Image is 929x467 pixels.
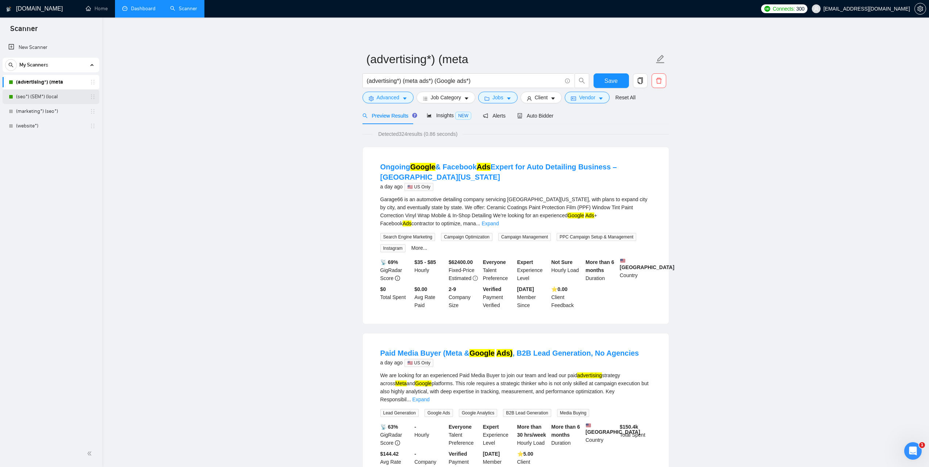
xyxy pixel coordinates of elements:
[441,233,492,241] span: Campaign Optimization
[484,96,490,101] span: folder
[380,259,398,265] b: 📡 69%
[604,76,618,85] span: Save
[367,76,562,85] input: Search Freelance Jobs...
[481,423,516,447] div: Experience Level
[773,5,795,13] span: Connects:
[427,112,471,118] span: Insights
[577,372,602,378] mark: advertising
[551,259,572,265] b: Not Sure
[618,423,653,447] div: Total Spent
[764,6,770,12] img: upwork-logo.png
[8,40,93,55] a: New Scanner
[413,285,447,309] div: Avg Rate Paid
[414,451,416,457] b: -
[373,130,462,138] span: Detected 324 results (0.86 seconds)
[483,259,506,265] b: Everyone
[483,113,506,119] span: Alerts
[415,380,431,386] mark: Google
[656,54,665,64] span: edit
[517,113,553,119] span: Auto Bidder
[498,233,551,241] span: Campaign Management
[380,182,651,191] div: a day ago
[633,77,647,84] span: copy
[16,75,85,89] a: (advertising*) (meta
[380,195,651,227] div: Garage66 is an automotive detailing company servicing [GEOGRAPHIC_DATA][US_STATE], with plans to ...
[483,424,499,430] b: Expert
[5,62,16,68] span: search
[586,259,614,273] b: More than 6 months
[620,258,625,263] img: 🇺🇸
[594,73,629,88] button: Save
[516,258,550,282] div: Experience Level
[5,59,17,71] button: search
[521,92,562,103] button: userClientcaret-down
[919,442,925,448] span: 1
[425,409,453,417] span: Google Ads
[362,113,415,119] span: Preview Results
[380,244,406,252] span: Instagram
[517,259,533,265] b: Expert
[414,424,416,430] b: -
[122,5,156,12] a: dashboardDashboard
[90,94,96,100] span: holder
[380,349,639,357] a: Paid Media Buyer (Meta &Google Ads), B2B Lead Generation, No Agencies
[362,92,414,103] button: settingAdvancedcaret-down
[380,424,398,430] b: 📡 63%
[615,93,636,102] a: Reset All
[568,213,584,218] mark: Google
[380,371,651,403] div: We are looking for an experienced Paid Media Buyer to join our team and lead our paid strategy ac...
[620,424,638,430] b: $ 150.4k
[517,451,533,457] b: ⭐️ 5.00
[377,93,399,102] span: Advanced
[379,258,413,282] div: GigRadar Score
[481,221,499,226] a: Expand
[904,442,922,460] iframe: Intercom live chat
[585,213,594,218] mark: Ads
[447,285,481,309] div: Company Size
[410,163,435,171] mark: Google
[412,397,430,402] a: Expand
[379,285,413,309] div: Total Spent
[411,245,427,251] a: More...
[481,285,516,309] div: Payment Verified
[449,286,456,292] b: 2-9
[402,96,407,101] span: caret-down
[3,58,99,133] li: My Scanners
[481,258,516,282] div: Talent Preference
[447,258,481,282] div: Fixed-Price
[366,50,654,68] input: Scanner name...
[914,3,926,15] button: setting
[503,409,551,417] span: B2B Lead Generation
[455,112,471,120] span: NEW
[404,359,433,367] span: 🇺🇸 US Only
[395,380,407,386] mark: Meta
[575,73,589,88] button: search
[464,96,469,101] span: caret-down
[517,424,546,438] b: More than 30 hrs/week
[469,349,495,357] mark: Google
[90,123,96,129] span: holder
[447,423,481,447] div: Talent Preference
[652,73,666,88] button: delete
[449,451,467,457] b: Verified
[516,285,550,309] div: Member Since
[449,259,473,265] b: $ 62400.00
[571,96,576,101] span: idcard
[483,451,500,457] b: [DATE]
[535,93,548,102] span: Client
[584,258,618,282] div: Duration
[395,440,400,445] span: info-circle
[550,423,584,447] div: Duration
[86,5,108,12] a: homeHome
[620,258,675,270] b: [GEOGRAPHIC_DATA]
[87,450,94,457] span: double-left
[431,93,461,102] span: Job Category
[586,423,591,428] img: 🇺🇸
[16,104,85,119] a: (marketing*) (seo*)
[575,77,589,84] span: search
[427,113,432,118] span: area-chart
[459,409,497,417] span: Google Analytics
[579,93,595,102] span: Vendor
[473,276,478,281] span: exclamation-circle
[407,397,411,402] span: ...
